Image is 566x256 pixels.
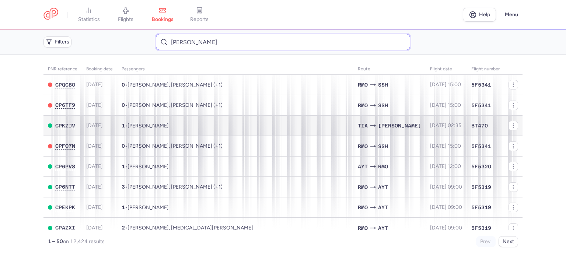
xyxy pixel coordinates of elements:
button: CP6PVS [55,164,75,170]
span: 5F5319 [471,183,491,191]
span: 1 [122,204,125,210]
span: [DATE] 15:00 [430,143,461,149]
span: Hagay HAHAMOV, Menachem DEUITCH, Yehuda BEN ZUR [127,143,223,149]
span: RMO [358,142,368,150]
button: Prev. [476,236,496,247]
span: 5F5319 [471,204,491,211]
span: [DATE] 09:00 [430,225,462,231]
span: [DATE] 15:00 [430,102,461,108]
span: RMO [378,162,388,171]
strong: 1 – 50 [48,238,63,245]
span: statistics [78,16,100,23]
span: CPEKPK [55,204,75,210]
button: Next [499,236,518,247]
span: AYT [378,224,388,232]
button: CPEKPK [55,204,75,211]
span: SSH [378,142,388,150]
span: AYT [358,162,368,171]
span: [DATE] [86,204,103,210]
span: on 12,424 results [63,238,105,245]
span: • [122,102,223,108]
span: [DATE] 09:00 [430,184,462,190]
span: TIA [358,122,368,130]
span: [DATE] [86,225,103,231]
span: 5F5319 [471,224,491,232]
th: Passengers [117,64,353,75]
span: CPAZXI [55,225,75,231]
a: Help [463,8,496,22]
span: [DATE] 15:00 [430,81,461,88]
span: RMO [358,203,368,211]
span: Hagay HAHAMOV, Menachem DEUITCH, Yehuda BEN ZUR [127,82,223,88]
span: bookings [152,16,174,23]
span: 2 [122,225,125,231]
th: Flight number [467,64,504,75]
a: bookings [144,7,181,23]
span: Elena KOZODAEVA [127,164,169,170]
span: • [122,82,223,88]
span: • [122,184,223,190]
span: 5F5341 [471,143,491,150]
span: RMO [358,101,368,109]
span: • [122,164,169,170]
span: Daniil BODAREU [127,204,169,211]
span: [DATE] 09:00 [430,204,462,210]
th: flight date [426,64,467,75]
span: CP6PVS [55,164,75,169]
span: Filters [55,39,69,45]
span: 1 [122,123,125,129]
span: BT470 [471,122,488,129]
span: • [122,123,169,129]
span: 0 [122,143,125,149]
span: [DATE] [86,163,103,169]
span: [PERSON_NAME] [378,122,421,130]
span: 5F5341 [471,81,491,88]
th: PNR reference [43,64,82,75]
button: CPFO7N [55,143,75,149]
span: [DATE] [86,81,103,88]
span: Rodika ZHANTOVAN, Nikita ZHANTOVAN [127,225,253,231]
button: Filters [43,36,71,48]
span: 3 [122,184,125,190]
span: 5F5341 [471,102,491,109]
span: CANCELED [48,83,52,87]
span: 0 [122,102,125,108]
span: AYT [378,183,388,191]
a: flights [107,7,144,23]
span: • [122,204,169,211]
button: CPKZJV [55,123,75,129]
button: CP6TF9 [55,102,75,108]
span: [DATE] 02:35 [430,122,461,129]
span: [DATE] [86,143,103,149]
span: 0 [122,82,125,88]
button: CPQCBO [55,82,75,88]
span: Sharm el-Sheikh International Airport, Sharm el-Sheikh, Egypt [378,81,388,89]
span: AYT [378,203,388,211]
th: Booking date [82,64,117,75]
span: Hagay HAHAMOV, Menachem DEUITCH, Yehuda BEN ZUR [127,102,223,108]
button: CP6NTT [55,184,75,190]
a: reports [181,7,218,23]
span: Chișinău International Airport, Chişinău, Moldova, Republic of [358,81,368,89]
button: CPAZXI [55,225,75,231]
span: 5F5320 [471,163,491,170]
span: [DATE] [86,184,103,190]
span: • [122,143,223,149]
span: Klea BULLA [127,123,169,129]
span: [DATE] [86,122,103,129]
span: [DATE] 12:00 [430,163,461,169]
button: Menu [500,8,523,22]
span: reports [190,16,209,23]
span: RMO [358,183,368,191]
span: Oleg GYNCHANU, Kristina EVSEEVA, Maksim GYNCHANU [127,184,223,190]
span: Help [479,12,490,17]
span: flights [118,16,133,23]
input: Search bookings (PNR, name...) [156,34,410,50]
span: RMO [358,224,368,232]
span: • [122,225,253,231]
